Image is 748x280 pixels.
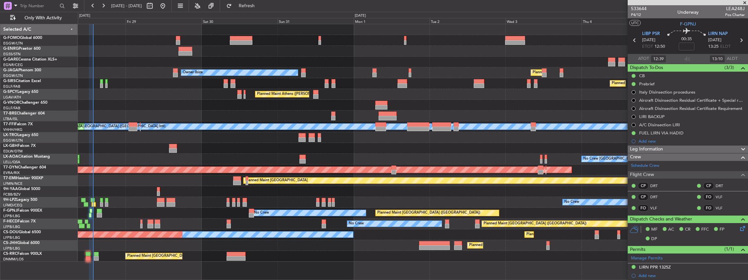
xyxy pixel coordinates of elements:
span: G-GARE [3,58,18,61]
span: 13:25 [708,44,719,50]
span: LX-TRO [3,133,17,137]
span: AC [668,226,674,233]
span: G-JAGA [3,68,18,72]
div: Italy Disinsection procedures [639,89,695,95]
span: Flight Crew [630,171,654,179]
a: G-GARECessna Citation XLS+ [3,58,57,61]
span: DP [651,236,657,242]
div: CP [703,182,714,189]
a: LX-TROLegacy 650 [3,133,38,137]
span: 533644 [631,5,647,12]
span: FFC [701,226,709,233]
span: T7-BRE [3,112,17,115]
div: Thu 4 [582,18,657,24]
div: LIRN PPR 1325Z [639,264,671,270]
span: ETOT [642,44,653,50]
a: VLF [716,194,730,200]
span: G-SIRS [3,79,16,83]
input: Trip Number [20,1,58,11]
div: Wed 3 [505,18,581,24]
div: Tue 2 [430,18,505,24]
div: [PERSON_NAME][GEOGRAPHIC_DATA] ([GEOGRAPHIC_DATA] Intl) [51,122,165,131]
a: 9H-LPZLegacy 500 [3,198,37,202]
div: Prebrief [639,81,654,87]
a: LFPB/LBG [3,214,20,219]
div: No Crew [254,208,269,218]
span: LIRN NAP [708,31,728,37]
a: EVRA/RIX [3,170,20,175]
span: Refresh [233,4,261,8]
div: Planned Maint [GEOGRAPHIC_DATA] ([GEOGRAPHIC_DATA]) [127,251,230,261]
a: EGGW/LTN [3,41,23,46]
span: ATOT [638,56,649,62]
a: F-HECDFalcon 7X [3,219,36,223]
span: T7-EMI [3,176,16,180]
div: [DATE] [355,13,366,19]
div: FO [638,204,649,212]
a: T7-BREChallenger 604 [3,112,45,115]
div: CP [638,182,649,189]
a: EGLF/FAB [3,106,20,111]
span: CS-JHH [3,241,17,245]
span: FP [720,226,724,233]
a: G-VNORChallenger 650 [3,101,47,105]
div: [DATE] [79,13,90,19]
a: Schedule Crew [631,163,659,169]
a: Manage Permits [631,255,663,262]
span: (3/3) [724,64,734,71]
div: Planned Maint [GEOGRAPHIC_DATA] ([GEOGRAPHIC_DATA]) [533,68,636,78]
div: Planned Maint [GEOGRAPHIC_DATA] ([GEOGRAPHIC_DATA]) [469,240,572,250]
span: G-SPCY [3,90,17,94]
span: Dispatch To-Dos [630,64,663,72]
div: No Crew [349,219,364,229]
div: Add new [638,138,745,144]
span: Crew [630,153,641,161]
a: EGNR/CEG [3,62,23,67]
a: CS-RRCFalcon 900LX [3,252,42,256]
span: ALDT [727,56,738,62]
a: DRT [650,183,665,189]
div: Owner Ibiza [183,68,203,78]
span: F-GPNJ [3,209,17,213]
span: [DATE] [708,37,722,44]
a: FCBB/BZV [3,192,21,197]
span: ELDT [720,44,731,50]
a: CS-JHHGlobal 6000 [3,241,40,245]
div: CP [638,193,649,201]
div: No Crew [564,197,579,207]
a: VHHH/HKG [3,127,23,132]
a: G-FOMOGlobal 6000 [3,36,42,40]
div: Sun 31 [278,18,353,24]
a: EDLW/DTM [3,149,23,154]
div: CB [639,73,645,79]
a: EGLF/FAB [3,84,20,89]
div: Underway [677,9,699,16]
button: UTC [629,20,641,26]
a: G-SPCYLegacy 650 [3,90,38,94]
a: DRT [650,194,665,200]
a: F-GPNJFalcon 900EX [3,209,42,213]
span: Dispatch Checks and Weather [630,216,692,223]
a: LGAV/ATH [3,95,21,100]
div: FO [703,204,714,212]
input: --:-- [709,55,725,63]
div: Add new [638,273,745,278]
div: Planned Maint [GEOGRAPHIC_DATA] ([GEOGRAPHIC_DATA]) [526,230,629,239]
span: Permits [630,246,645,254]
span: 12:50 [654,44,665,50]
div: Mon 1 [354,18,430,24]
span: Pos Charter [725,12,745,18]
div: Planned Maint Athens ([PERSON_NAME] Intl) [257,89,332,99]
span: CS-DOU [3,230,19,234]
div: LIRI BACKUP [639,114,665,119]
a: T7-DYNChallenger 604 [3,166,46,169]
a: EGGW/LTN [3,73,23,78]
span: G-VNOR [3,101,19,105]
div: Sat 30 [202,18,278,24]
a: DNMM/LOS [3,257,24,262]
span: LX-AOA [3,155,18,159]
span: G-FOMO [3,36,20,40]
a: LFMD/CEQ [3,203,22,208]
span: 00:35 [681,36,692,43]
a: VLF [650,205,665,211]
